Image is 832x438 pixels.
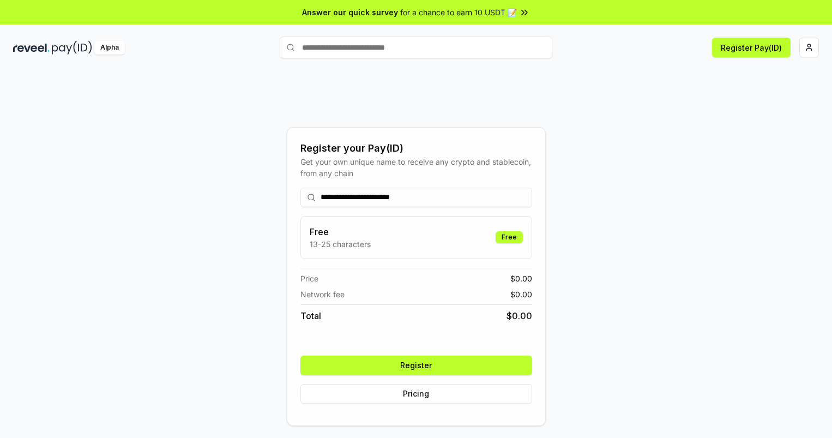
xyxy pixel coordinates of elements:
[510,289,532,300] span: $ 0.00
[300,273,318,284] span: Price
[300,356,532,375] button: Register
[300,384,532,404] button: Pricing
[300,309,321,322] span: Total
[13,41,50,55] img: reveel_dark
[300,156,532,179] div: Get your own unique name to receive any crypto and stablecoin, from any chain
[310,238,371,250] p: 13-25 characters
[52,41,92,55] img: pay_id
[400,7,517,18] span: for a chance to earn 10 USDT 📝
[94,41,125,55] div: Alpha
[510,273,532,284] span: $ 0.00
[300,289,345,300] span: Network fee
[507,309,532,322] span: $ 0.00
[712,38,791,57] button: Register Pay(ID)
[496,231,523,243] div: Free
[310,225,371,238] h3: Free
[300,141,532,156] div: Register your Pay(ID)
[302,7,398,18] span: Answer our quick survey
